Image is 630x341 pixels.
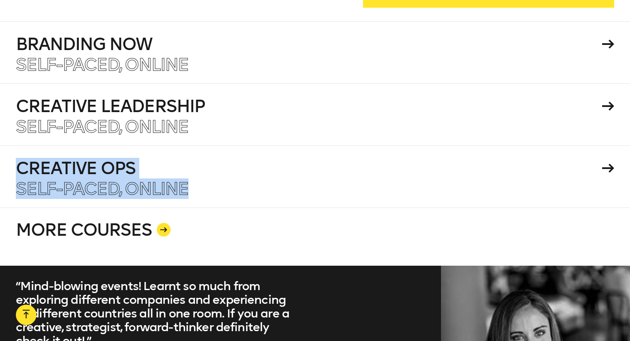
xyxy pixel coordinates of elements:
[16,54,189,75] span: Self-paced, Online
[16,116,189,137] span: Self-paced, Online
[16,36,600,53] h4: Branding Now
[16,98,600,115] h4: Creative Leadership
[16,208,615,266] a: MORE COURSES
[16,160,600,177] h4: Creative Ops
[16,178,189,199] span: Self-paced, Online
